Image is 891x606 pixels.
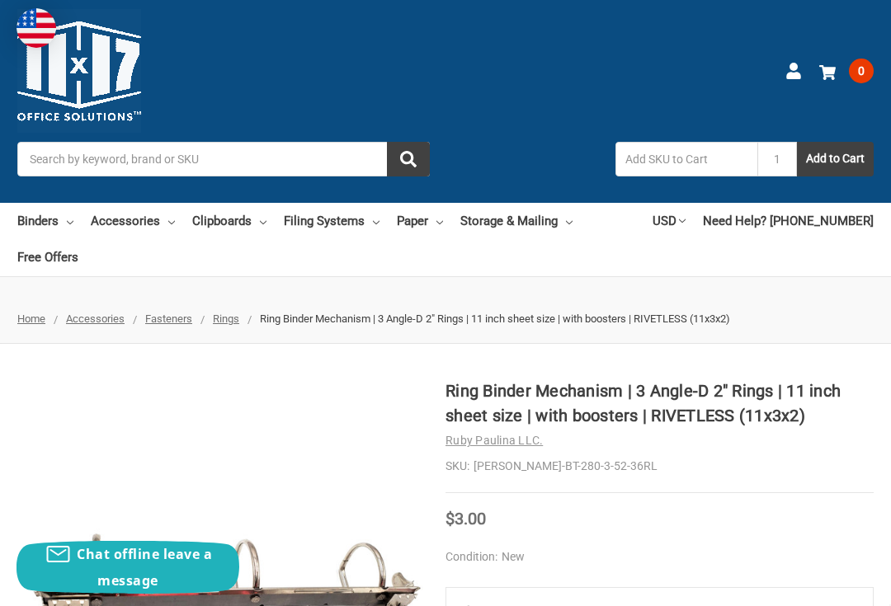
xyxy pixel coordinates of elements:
[17,203,73,239] a: Binders
[192,203,266,239] a: Clipboards
[460,203,573,239] a: Storage & Mailing
[445,509,486,528] span: $3.00
[16,541,239,594] button: Chat offline leave a message
[397,203,443,239] a: Paper
[66,312,125,325] a: Accessories
[145,312,192,325] a: Fasteners
[653,203,686,239] a: USD
[445,434,543,447] a: Ruby Paulina LLC.
[445,458,874,475] dd: [PERSON_NAME]-BT-280-3-52-36RL
[445,458,469,475] dt: SKU:
[17,9,141,133] img: 11x17.com
[445,548,874,566] dd: New
[91,203,175,239] a: Accessories
[615,142,757,176] input: Add SKU to Cart
[213,312,239,325] a: Rings
[260,312,730,325] span: Ring Binder Mechanism | 3 Angle-D 2" Rings | 11 inch sheet size | with boosters | RIVETLESS (11x3x2)
[77,545,212,590] span: Chat offline leave a message
[445,548,497,566] dt: Condition:
[819,49,874,92] a: 0
[849,59,874,83] span: 0
[797,142,874,176] button: Add to Cart
[445,378,874,428] h1: Ring Binder Mechanism | 3 Angle-D 2" Rings | 11 inch sheet size | with boosters | RIVETLESS (11x3x2)
[284,203,379,239] a: Filing Systems
[16,8,56,48] img: duty and tax information for United States
[17,312,45,325] a: Home
[17,142,430,176] input: Search by keyword, brand or SKU
[703,203,874,239] a: Need Help? [PHONE_NUMBER]
[17,239,78,275] a: Free Offers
